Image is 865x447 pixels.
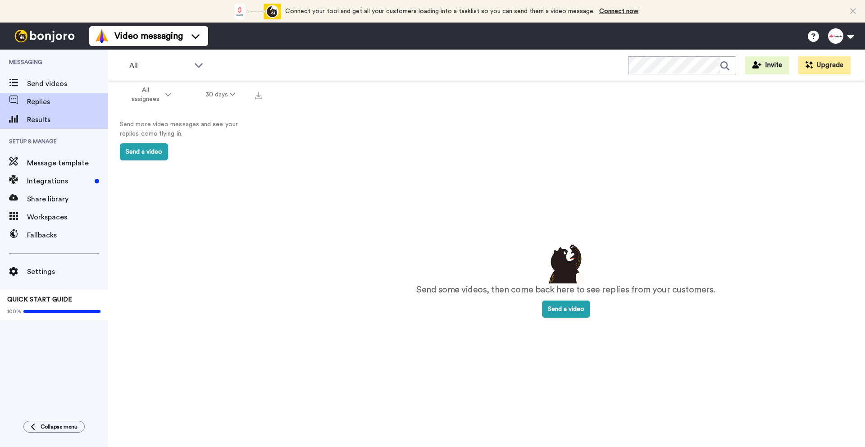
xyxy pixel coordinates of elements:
[23,421,85,433] button: Collapse menu
[127,86,164,104] span: All assignees
[285,8,595,14] span: Connect your tool and get all your customers loading into a tasklist so you can send them a video...
[27,176,91,187] span: Integrations
[231,4,281,19] div: animation
[745,56,789,74] button: Invite
[11,30,78,42] img: bj-logo-header-white.svg
[120,120,255,139] p: Send more video messages and see your replies come flying in.
[543,242,588,283] img: results-emptystates.png
[7,308,21,315] span: 100%
[114,30,183,42] span: Video messaging
[188,87,253,103] button: 30 days
[41,423,77,430] span: Collapse menu
[255,92,262,99] img: export.svg
[129,60,190,71] span: All
[7,296,72,303] span: QUICK START GUIDE
[798,56,851,74] button: Upgrade
[252,88,265,101] button: Export all results that match these filters now.
[27,212,108,223] span: Workspaces
[27,78,108,89] span: Send videos
[542,306,590,312] a: Send a video
[120,143,168,160] button: Send a video
[110,82,188,107] button: All assignees
[95,29,109,43] img: vm-color.svg
[27,194,108,205] span: Share library
[27,114,108,125] span: Results
[27,266,108,277] span: Settings
[599,8,638,14] a: Connect now
[416,283,715,296] p: Send some videos, then come back here to see replies from your customers.
[27,230,108,241] span: Fallbacks
[27,96,108,107] span: Replies
[27,158,108,169] span: Message template
[542,301,590,318] button: Send a video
